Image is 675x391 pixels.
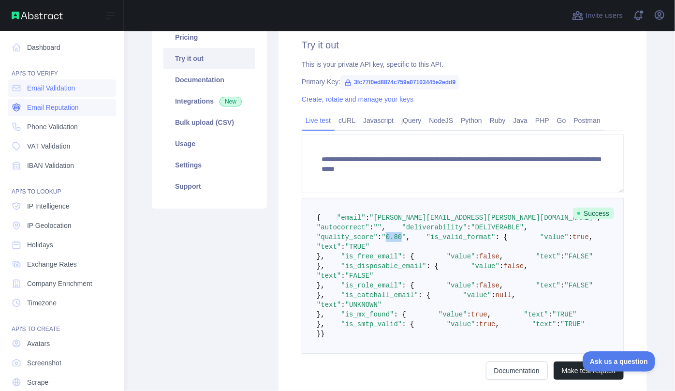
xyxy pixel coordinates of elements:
[8,256,116,273] a: Exchange Rates
[302,38,624,52] h2: Try it out
[341,311,394,318] span: "is_mx_found"
[341,243,345,251] span: :
[496,233,508,241] span: : {
[553,113,570,128] a: Go
[560,320,585,328] span: "TRUE"
[317,272,341,280] span: "text"
[8,275,116,292] a: Company Enrichment
[425,113,457,128] a: NodeJS
[565,253,593,260] span: "FALSE"
[573,208,614,219] span: Success
[499,253,503,260] span: ,
[27,83,75,93] span: Email Validation
[418,291,430,299] span: : {
[163,176,255,197] a: Support
[302,113,335,128] a: Live test
[548,311,552,318] span: :
[402,224,467,231] span: "deliverability"
[589,233,593,241] span: ,
[463,291,492,299] span: "value"
[321,330,324,338] span: }
[27,141,70,151] span: VAT Validation
[341,253,402,260] span: "is_free_email"
[447,253,475,260] span: "value"
[536,282,560,289] span: "text"
[426,262,439,270] span: : {
[317,291,325,299] span: },
[560,253,564,260] span: :
[27,122,78,132] span: Phone Validation
[366,214,369,222] span: :
[337,214,366,222] span: "email"
[345,243,369,251] span: "TRUE"
[341,291,418,299] span: "is_catchall_email"
[8,58,116,77] div: API'S TO VERIFY
[557,320,560,328] span: :
[345,301,382,309] span: "UNKNOWN"
[426,233,496,241] span: "is_valid_format"
[475,320,479,328] span: :
[163,154,255,176] a: Settings
[8,217,116,234] a: IP Geolocation
[394,311,406,318] span: : {
[382,233,406,241] span: "0.80"
[570,8,625,23] button: Invite users
[359,113,397,128] a: Javascript
[8,314,116,333] div: API'S TO CREATE
[512,291,515,299] span: ,
[524,262,528,270] span: ,
[345,272,374,280] span: "FALSE"
[531,113,553,128] a: PHP
[317,320,325,328] span: },
[369,214,597,222] span: "[PERSON_NAME][EMAIL_ADDRESS][PERSON_NAME][DOMAIN_NAME]"
[583,351,656,372] iframe: Toggle Customer Support
[540,233,569,241] span: "value"
[27,240,53,250] span: Holidays
[341,320,402,328] span: "is_smtp_valid"
[8,157,116,174] a: IBAN Validation
[378,233,382,241] span: :
[487,311,491,318] span: ,
[8,79,116,97] a: Email Validation
[317,262,325,270] span: },
[27,298,57,308] span: Timezone
[491,291,495,299] span: :
[341,301,345,309] span: :
[8,294,116,312] a: Timezone
[406,233,410,241] span: ,
[586,10,623,21] span: Invite users
[554,361,624,380] button: Make test request
[499,262,503,270] span: :
[397,113,425,128] a: jQuery
[499,282,503,289] span: ,
[317,243,341,251] span: "text"
[471,262,499,270] span: "value"
[163,90,255,112] a: Integrations New
[317,282,325,289] span: },
[27,358,61,368] span: Screenshot
[524,311,548,318] span: "text"
[317,311,325,318] span: },
[536,253,560,260] span: "text"
[479,282,499,289] span: false
[475,282,479,289] span: :
[27,279,92,288] span: Company Enrichment
[163,133,255,154] a: Usage
[447,320,475,328] span: "value"
[163,27,255,48] a: Pricing
[402,253,414,260] span: : {
[8,374,116,391] a: Scrape
[163,48,255,69] a: Try it out
[340,75,459,90] span: 3fc77f0ed8874c759a07103445e2edd9
[27,103,79,112] span: Email Reputation
[510,113,532,128] a: Java
[8,354,116,372] a: Screenshot
[27,221,72,230] span: IP Geolocation
[163,112,255,133] a: Bulk upload (CSV)
[439,311,467,318] span: "value"
[317,301,341,309] span: "text"
[479,320,496,328] span: true
[475,253,479,260] span: :
[457,113,486,128] a: Python
[532,320,556,328] span: "text"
